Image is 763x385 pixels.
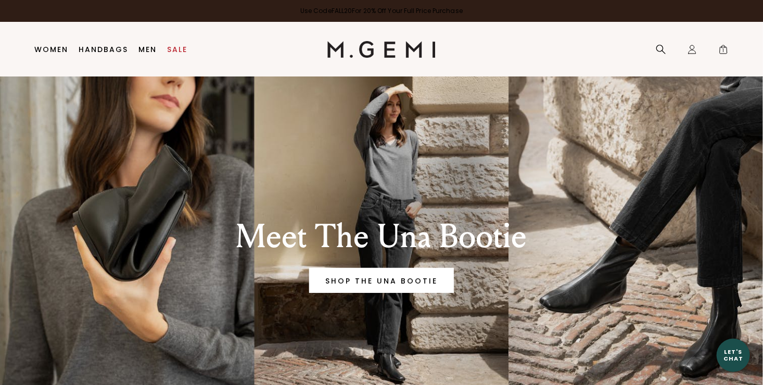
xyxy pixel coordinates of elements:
[309,268,454,293] a: Banner primary button
[168,45,188,54] a: Sale
[139,45,157,54] a: Men
[35,45,69,54] a: Women
[201,218,562,255] div: Meet The Una Bootie
[332,6,352,15] strong: FALL20
[717,349,750,362] div: Let's Chat
[718,46,729,57] span: 1
[327,41,436,58] img: M.Gemi
[79,45,129,54] a: Handbags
